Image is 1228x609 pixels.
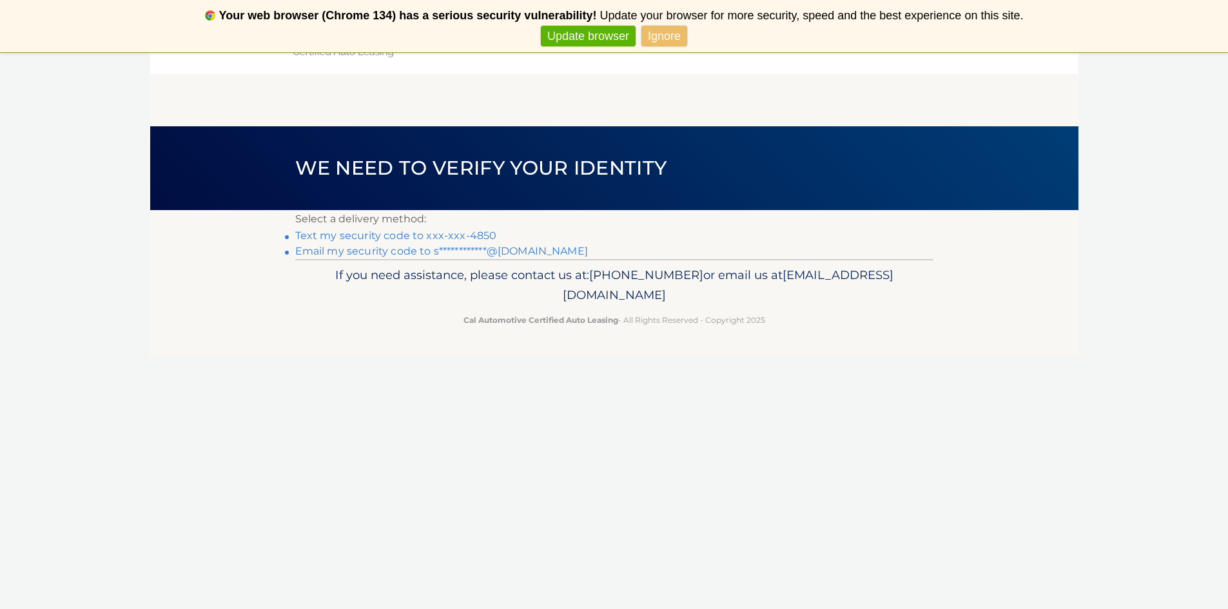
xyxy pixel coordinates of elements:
[295,156,667,180] span: We need to verify your identity
[463,315,618,325] strong: Cal Automotive Certified Auto Leasing
[304,265,925,306] p: If you need assistance, please contact us at: or email us at
[304,313,925,327] p: - All Rights Reserved - Copyright 2025
[641,26,687,47] a: Ignore
[541,26,636,47] a: Update browser
[295,210,933,228] p: Select a delivery method:
[589,267,703,282] span: [PHONE_NUMBER]
[295,229,497,242] a: Text my security code to xxx-xxx-4850
[599,9,1023,22] span: Update your browser for more security, speed and the best experience on this site.
[219,9,597,22] b: Your web browser (Chrome 134) has a serious security vulnerability!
